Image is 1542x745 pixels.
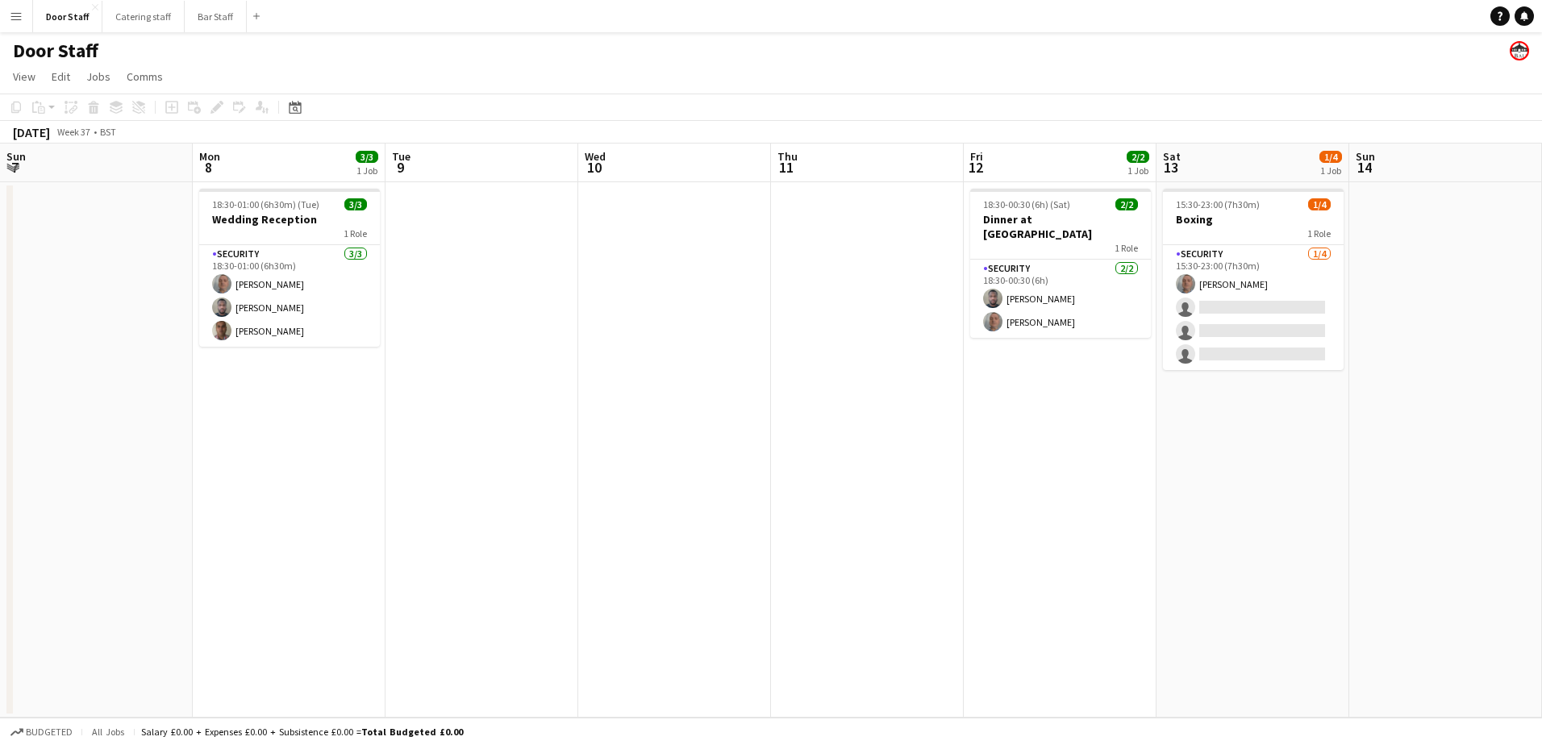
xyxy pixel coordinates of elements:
[212,198,319,210] span: 18:30-01:00 (6h30m) (Tue)
[1127,151,1149,163] span: 2/2
[100,126,116,138] div: BST
[185,1,247,32] button: Bar Staff
[1319,151,1342,163] span: 1/4
[1353,158,1375,177] span: 14
[53,126,94,138] span: Week 37
[1510,41,1529,60] app-user-avatar: Beach Ballroom
[8,723,75,741] button: Budgeted
[6,66,42,87] a: View
[1127,164,1148,177] div: 1 Job
[970,260,1151,338] app-card-role: Security2/218:30-00:30 (6h)[PERSON_NAME][PERSON_NAME]
[127,69,163,84] span: Comms
[199,189,380,347] app-job-card: 18:30-01:00 (6h30m) (Tue)3/3Wedding Reception1 RoleSecurity3/318:30-01:00 (6h30m)[PERSON_NAME][PE...
[1163,149,1181,164] span: Sat
[33,1,102,32] button: Door Staff
[1356,149,1375,164] span: Sun
[344,198,367,210] span: 3/3
[1163,212,1344,227] h3: Boxing
[52,69,70,84] span: Edit
[197,158,220,177] span: 8
[80,66,117,87] a: Jobs
[13,124,50,140] div: [DATE]
[970,149,983,164] span: Fri
[89,726,127,738] span: All jobs
[4,158,26,177] span: 7
[970,189,1151,338] app-job-card: 18:30-00:30 (6h) (Sat)2/2Dinner at [GEOGRAPHIC_DATA]1 RoleSecurity2/218:30-00:30 (6h)[PERSON_NAME...
[968,158,983,177] span: 12
[582,158,606,177] span: 10
[199,212,380,227] h3: Wedding Reception
[356,151,378,163] span: 3/3
[1320,164,1341,177] div: 1 Job
[120,66,169,87] a: Comms
[141,726,463,738] div: Salary £0.00 + Expenses £0.00 + Subsistence £0.00 =
[970,212,1151,241] h3: Dinner at [GEOGRAPHIC_DATA]
[1163,189,1344,370] app-job-card: 15:30-23:00 (7h30m)1/4Boxing1 RoleSecurity1/415:30-23:00 (7h30m)[PERSON_NAME]
[1115,242,1138,254] span: 1 Role
[344,227,367,239] span: 1 Role
[777,149,798,164] span: Thu
[6,149,26,164] span: Sun
[1308,198,1331,210] span: 1/4
[775,158,798,177] span: 11
[13,69,35,84] span: View
[26,726,73,738] span: Budgeted
[1176,198,1260,210] span: 15:30-23:00 (7h30m)
[102,1,185,32] button: Catering staff
[361,726,463,738] span: Total Budgeted £0.00
[86,69,110,84] span: Jobs
[199,149,220,164] span: Mon
[1163,245,1344,370] app-card-role: Security1/415:30-23:00 (7h30m)[PERSON_NAME]
[392,149,411,164] span: Tue
[45,66,77,87] a: Edit
[356,164,377,177] div: 1 Job
[585,149,606,164] span: Wed
[983,198,1070,210] span: 18:30-00:30 (6h) (Sat)
[1115,198,1138,210] span: 2/2
[199,245,380,347] app-card-role: Security3/318:30-01:00 (6h30m)[PERSON_NAME][PERSON_NAME][PERSON_NAME]
[1161,158,1181,177] span: 13
[1307,227,1331,239] span: 1 Role
[13,39,98,63] h1: Door Staff
[390,158,411,177] span: 9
